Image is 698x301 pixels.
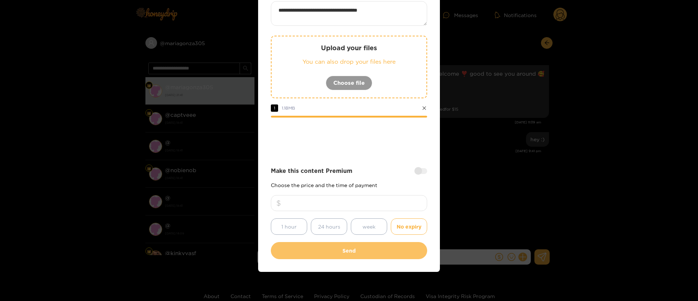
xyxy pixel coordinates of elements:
span: 24 hours [318,222,340,231]
button: 24 hours [311,218,347,235]
button: Choose file [326,76,372,90]
p: Choose the price and the time of payment [271,182,427,188]
span: 1 [271,104,278,112]
button: 1 hour [271,218,307,235]
span: 1.18 MB [282,106,295,110]
button: No expiry [391,218,427,235]
button: Send [271,242,427,259]
span: week [362,222,376,231]
p: You can also drop your files here [286,58,412,66]
span: No expiry [397,222,421,231]
p: Upload your files [286,44,412,52]
button: week [351,218,387,235]
span: 1 hour [281,222,297,231]
strong: Make this content Premium [271,167,352,175]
